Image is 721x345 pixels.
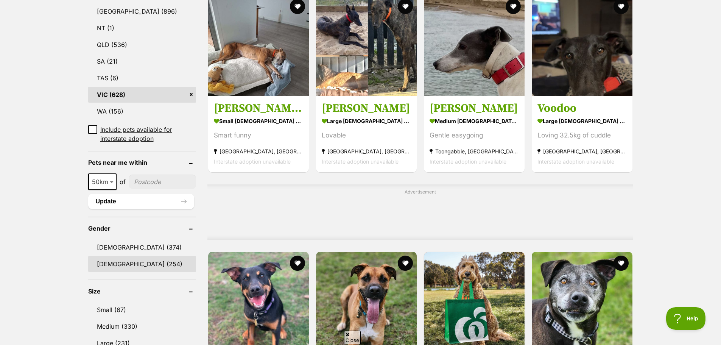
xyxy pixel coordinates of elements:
strong: [GEOGRAPHIC_DATA], [GEOGRAPHIC_DATA] [322,146,411,156]
a: NT (1) [88,20,196,36]
button: favourite [398,256,413,271]
h3: Voodoo [537,101,627,116]
strong: large [DEMOGRAPHIC_DATA] Dog [322,116,411,126]
iframe: Help Scout Beacon - Open [666,307,706,330]
h3: [PERSON_NAME] [430,101,519,116]
a: QLD (536) [88,37,196,53]
a: [PERSON_NAME] large [DEMOGRAPHIC_DATA] Dog Lovable [GEOGRAPHIC_DATA], [GEOGRAPHIC_DATA] Interstat... [316,95,417,172]
button: favourite [614,256,629,271]
span: Interstate adoption unavailable [322,158,399,165]
a: Medium (330) [88,318,196,334]
span: 50km [89,176,116,187]
input: postcode [129,175,196,189]
span: 50km [88,173,117,190]
h3: [PERSON_NAME] [322,101,411,116]
a: VIC (628) [88,87,196,103]
span: Interstate adoption unavailable [430,158,506,165]
strong: [GEOGRAPHIC_DATA], [GEOGRAPHIC_DATA] [537,146,627,156]
a: [PERSON_NAME] medium [DEMOGRAPHIC_DATA] Dog Gentle easygoing Toongabbie, [GEOGRAPHIC_DATA] Inters... [424,95,525,172]
button: favourite [290,256,305,271]
span: Interstate adoption unavailable [214,158,291,165]
span: of [120,177,126,186]
header: Size [88,288,196,295]
strong: medium [DEMOGRAPHIC_DATA] Dog [430,116,519,126]
a: TAS (6) [88,70,196,86]
div: Smart funny [214,130,303,140]
header: Pets near me within [88,159,196,166]
a: [PERSON_NAME] - Blue Brindle small [DEMOGRAPHIC_DATA] Dog Smart funny [GEOGRAPHIC_DATA], [GEOGRAP... [208,95,309,172]
header: Gender [88,225,196,232]
strong: [GEOGRAPHIC_DATA], [GEOGRAPHIC_DATA] [214,146,303,156]
a: [DEMOGRAPHIC_DATA] (374) [88,239,196,255]
strong: large [DEMOGRAPHIC_DATA] Dog [537,116,627,126]
a: WA (156) [88,103,196,119]
div: Loving 32.5kg of cuddle [537,130,627,140]
a: Include pets available for interstate adoption [88,125,196,143]
strong: small [DEMOGRAPHIC_DATA] Dog [214,116,303,126]
span: Close [344,331,361,344]
a: Voodoo large [DEMOGRAPHIC_DATA] Dog Loving 32.5kg of cuddle [GEOGRAPHIC_DATA], [GEOGRAPHIC_DATA] ... [532,95,632,172]
a: Small (67) [88,302,196,318]
div: Gentle easygoing [430,130,519,140]
button: Update [88,194,194,209]
div: Lovable [322,130,411,140]
h3: [PERSON_NAME] - Blue Brindle [214,101,303,116]
a: [DEMOGRAPHIC_DATA] (254) [88,256,196,272]
strong: Toongabbie, [GEOGRAPHIC_DATA] [430,146,519,156]
span: Interstate adoption unavailable [537,158,614,165]
div: Advertisement [207,184,633,240]
span: Include pets available for interstate adoption [100,125,196,143]
a: [GEOGRAPHIC_DATA] (896) [88,3,196,19]
a: SA (21) [88,53,196,69]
